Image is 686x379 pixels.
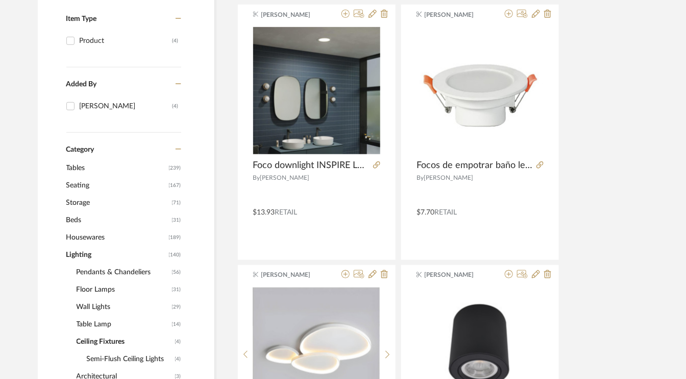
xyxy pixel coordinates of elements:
[172,195,181,211] span: (71)
[172,212,181,228] span: (31)
[77,264,169,281] span: Pendants & Chandeliers
[261,10,325,19] span: [PERSON_NAME]
[416,160,532,171] span: Focos de empotrar baño led integrado Estanco IP65 6000k Blanco Frío - Digilamp
[169,229,181,246] span: (189)
[424,175,473,181] span: [PERSON_NAME]
[169,160,181,176] span: (239)
[66,177,166,194] span: Seating
[172,299,181,315] span: (29)
[80,98,173,114] div: [PERSON_NAME]
[260,175,310,181] span: [PERSON_NAME]
[261,270,325,279] span: [PERSON_NAME]
[77,281,169,298] span: Floor Lamps
[87,350,173,368] span: Semi-Flush Ceiling Lights
[253,27,380,154] img: Foco downlight INSPIRE LED redondo blanco 3100 lm color luz regulable IP44
[172,316,181,333] span: (14)
[173,33,179,49] div: (4)
[66,229,166,246] span: Housewares
[66,246,166,264] span: Lighting
[66,159,166,177] span: Tables
[416,27,544,154] img: Focos de empotrar baño led integrado Estanco IP65 6000k Blanco Frío - Digilamp
[172,281,181,298] span: (31)
[173,98,179,114] div: (4)
[66,146,94,154] span: Category
[77,316,169,333] span: Table Lamp
[66,81,97,88] span: Added By
[77,333,173,350] span: Ceiling Fixtures
[175,351,181,367] span: (4)
[425,10,489,19] span: [PERSON_NAME]
[80,33,173,49] div: Product
[66,211,169,229] span: Beds
[253,27,380,154] div: 0
[175,334,181,350] span: (4)
[169,247,181,263] span: (140)
[416,175,424,181] span: By
[169,177,181,194] span: (167)
[416,209,434,216] span: $7.70
[253,209,275,216] span: $13.93
[425,270,489,279] span: [PERSON_NAME]
[253,175,260,181] span: By
[172,264,181,280] span: (56)
[77,298,169,316] span: Wall Lights
[66,194,169,211] span: Storage
[434,209,457,216] span: Retail
[275,209,298,216] span: Retail
[253,160,369,171] span: Foco downlight INSPIRE LED redondo blanco 3100 lm color luz regulable IP44
[66,15,97,22] span: Item Type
